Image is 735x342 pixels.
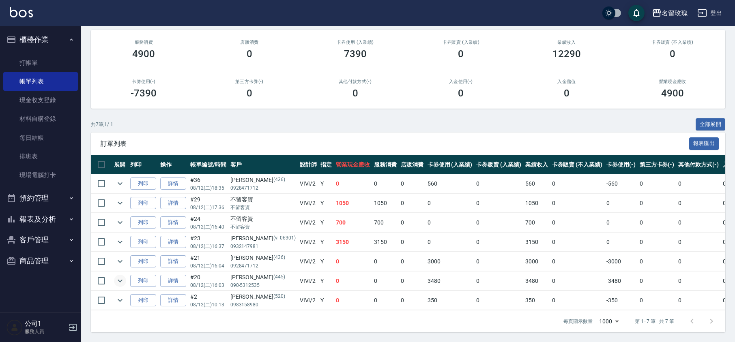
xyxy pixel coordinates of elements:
img: Person [6,319,23,336]
td: #2 [188,291,228,310]
button: 商品管理 [3,250,78,271]
p: 不留客資 [230,223,296,231]
td: 0 [638,233,677,252]
button: expand row [114,275,126,287]
th: 展開 [112,155,128,174]
td: 3150 [523,233,550,252]
th: 卡券使用 (入業績) [426,155,475,174]
td: Y [318,252,334,271]
button: expand row [114,216,126,229]
p: 服務人員 [25,328,66,335]
td: 0 [372,252,399,271]
td: 0 [676,271,721,291]
td: Y [318,174,334,193]
td: 3000 [426,252,475,271]
td: 0 [334,174,372,193]
h5: 公司1 [25,320,66,328]
td: 0 [676,194,721,213]
td: -560 [604,174,638,193]
th: 店販消費 [399,155,426,174]
p: 0928471712 [230,184,296,192]
h2: 卡券使用(-) [101,79,187,84]
td: #20 [188,271,228,291]
td: 0 [604,213,638,232]
a: 每日結帳 [3,128,78,147]
button: 全部展開 [696,118,726,131]
p: 共 7 筆, 1 / 1 [91,121,113,128]
td: 0 [399,233,426,252]
h2: 入金儲值 [524,79,610,84]
a: 詳情 [160,177,186,190]
button: 櫃檯作業 [3,29,78,50]
h3: 4900 [132,48,155,60]
h3: 0 [247,48,252,60]
button: expand row [114,294,126,306]
p: 090-5312535 [230,282,296,289]
p: 每頁顯示數量 [563,318,593,325]
td: VIVI /2 [298,194,319,213]
td: 3480 [523,271,550,291]
p: 不留客資 [230,204,296,211]
button: expand row [114,236,126,248]
td: 0 [399,271,426,291]
button: 登出 [694,6,725,21]
h2: 店販消費 [206,40,293,45]
button: 列印 [130,275,156,287]
button: 列印 [130,294,156,307]
td: 0 [399,194,426,213]
h2: 入金使用(-) [418,79,504,84]
th: 帳單編號/時間 [188,155,228,174]
h2: 卡券販賣 (入業績) [418,40,504,45]
th: 指定 [318,155,334,174]
a: 排班表 [3,147,78,166]
td: 3150 [334,233,372,252]
td: 700 [372,213,399,232]
td: 0 [550,213,604,232]
button: 列印 [130,177,156,190]
th: 客戶 [228,155,298,174]
td: 560 [523,174,550,193]
td: #24 [188,213,228,232]
td: 0 [638,194,677,213]
td: 0 [676,291,721,310]
h3: 0 [352,88,358,99]
th: 設計師 [298,155,319,174]
a: 材料自購登錄 [3,109,78,128]
h3: 0 [670,48,675,60]
p: (445) [273,273,285,282]
button: 列印 [130,216,156,229]
button: 客戶管理 [3,229,78,250]
td: 0 [638,174,677,193]
h2: 卡券使用 (入業績) [312,40,398,45]
td: VIVI /2 [298,174,319,193]
td: 0 [550,233,604,252]
a: 詳情 [160,216,186,229]
td: 0 [550,252,604,271]
td: VIVI /2 [298,291,319,310]
a: 帳單列表 [3,72,78,91]
td: 1050 [334,194,372,213]
a: 詳情 [160,275,186,287]
div: 不留客資 [230,215,296,223]
td: 0 [474,174,523,193]
td: 700 [523,213,550,232]
th: 營業現金應收 [334,155,372,174]
td: 0 [638,252,677,271]
div: 1000 [596,310,622,332]
td: -3000 [604,252,638,271]
td: 0 [638,213,677,232]
h3: 12290 [552,48,581,60]
h3: 4900 [661,88,684,99]
td: #23 [188,233,228,252]
button: 列印 [130,236,156,248]
td: 0 [676,213,721,232]
th: 卡券販賣 (入業績) [474,155,523,174]
td: 0 [676,233,721,252]
td: 0 [604,233,638,252]
a: 詳情 [160,255,186,268]
td: 0 [550,174,604,193]
p: (vi-06301) [273,234,296,243]
button: 報表及分析 [3,209,78,230]
td: 0 [474,194,523,213]
p: (436) [273,176,285,184]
